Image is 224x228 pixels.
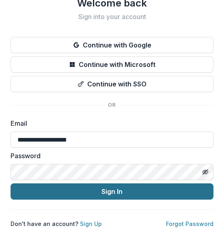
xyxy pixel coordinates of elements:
[166,220,213,227] a: Forgot Password
[199,166,212,179] button: Toggle password visibility
[11,37,213,53] button: Continue with Google
[11,56,213,73] button: Continue with Microsoft
[80,220,102,227] a: Sign Up
[11,76,213,92] button: Continue with SSO
[11,13,213,21] h2: Sign into your account
[11,183,213,200] button: Sign In
[11,151,209,161] label: Password
[11,118,209,128] label: Email
[11,219,102,228] p: Don't have an account?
